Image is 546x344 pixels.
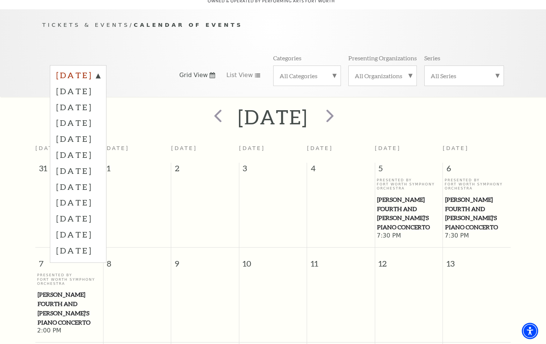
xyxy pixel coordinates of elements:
[103,248,171,273] span: 8
[35,163,103,178] span: 31
[134,22,243,28] span: Calendar of Events
[445,195,508,232] span: [PERSON_NAME] Fourth and [PERSON_NAME]'s Piano Concerto
[375,145,401,151] span: [DATE]
[238,105,308,129] h2: [DATE]
[56,242,100,258] label: [DATE]
[273,54,301,62] p: Categories
[56,179,100,195] label: [DATE]
[443,248,511,273] span: 13
[445,232,509,240] span: 7:30 PM
[56,70,100,83] label: [DATE]
[375,163,443,178] span: 5
[307,163,374,178] span: 4
[56,131,100,147] label: [DATE]
[56,115,100,131] label: [DATE]
[315,104,342,130] button: next
[348,54,417,62] p: Presenting Organizations
[171,145,197,151] span: [DATE]
[35,145,61,151] span: [DATE]
[355,72,411,80] label: All Organizations
[179,71,208,79] span: Grid View
[377,178,441,191] p: Presented By Fort Worth Symphony Orchestra
[377,195,441,232] a: Brahms Fourth and Grieg's Piano Concerto
[445,178,509,191] p: Presented By Fort Worth Symphony Orchestra
[56,194,100,210] label: [DATE]
[445,195,509,232] a: Brahms Fourth and Grieg's Piano Concerto
[56,83,100,99] label: [DATE]
[56,163,100,179] label: [DATE]
[377,232,441,240] span: 7:30 PM
[171,163,239,178] span: 2
[239,248,307,273] span: 10
[307,248,374,273] span: 11
[377,195,440,232] span: [PERSON_NAME] Fourth and [PERSON_NAME]'s Piano Concerto
[38,290,101,327] span: [PERSON_NAME] Fourth and [PERSON_NAME]'s Piano Concerto
[56,226,100,242] label: [DATE]
[239,163,307,178] span: 3
[239,145,265,151] span: [DATE]
[443,145,469,151] span: [DATE]
[103,163,171,178] span: 1
[42,20,504,30] p: /
[280,72,335,80] label: All Categories
[37,273,101,286] p: Presented By Fort Worth Symphony Orchestra
[431,72,498,80] label: All Series
[35,248,103,273] span: 7
[375,248,443,273] span: 12
[443,163,511,178] span: 6
[204,104,231,130] button: prev
[37,327,101,335] span: 2:00 PM
[56,210,100,226] label: [DATE]
[56,147,100,163] label: [DATE]
[522,323,538,339] div: Accessibility Menu
[56,99,100,115] label: [DATE]
[103,145,129,151] span: [DATE]
[226,71,253,79] span: List View
[171,248,239,273] span: 9
[42,22,130,28] span: Tickets & Events
[307,145,333,151] span: [DATE]
[37,290,101,327] a: Brahms Fourth and Grieg's Piano Concerto
[424,54,440,62] p: Series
